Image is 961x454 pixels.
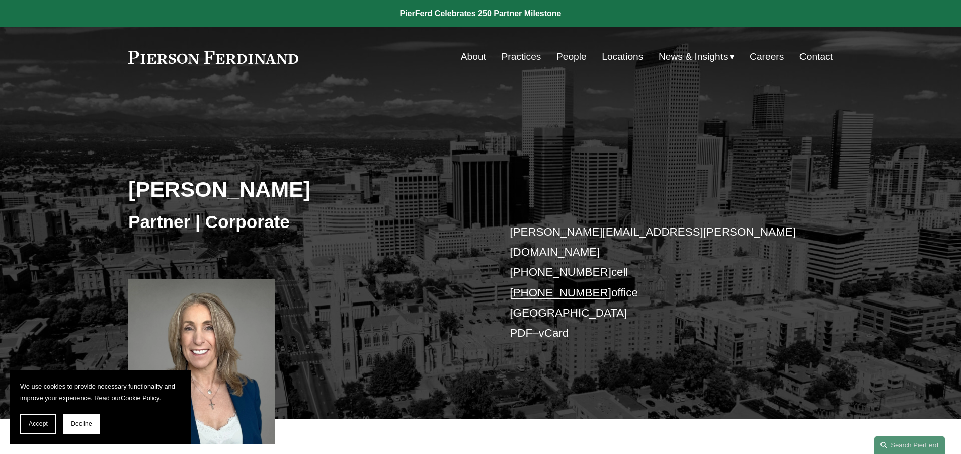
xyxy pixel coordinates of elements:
a: [PHONE_NUMBER] [510,266,611,278]
a: [PHONE_NUMBER] [510,286,611,299]
button: Decline [63,414,100,434]
a: PDF [510,327,532,339]
a: Search this site [874,436,945,454]
a: vCard [539,327,569,339]
a: Contact [799,47,833,66]
a: Cookie Policy [121,394,159,402]
a: About [461,47,486,66]
a: Practices [502,47,541,66]
a: folder dropdown [659,47,735,66]
span: News & Insights [659,48,728,66]
p: We use cookies to provide necessary functionality and improve your experience. Read our . [20,381,181,404]
a: People [556,47,587,66]
h3: Partner | Corporate [128,211,480,233]
h2: [PERSON_NAME] [128,176,480,202]
p: cell office [GEOGRAPHIC_DATA] – [510,222,803,344]
button: Accept [20,414,56,434]
section: Cookie banner [10,370,191,444]
a: [PERSON_NAME][EMAIL_ADDRESS][PERSON_NAME][DOMAIN_NAME] [510,225,796,258]
span: Decline [71,420,92,427]
a: Careers [750,47,784,66]
span: Accept [29,420,48,427]
a: Locations [602,47,643,66]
